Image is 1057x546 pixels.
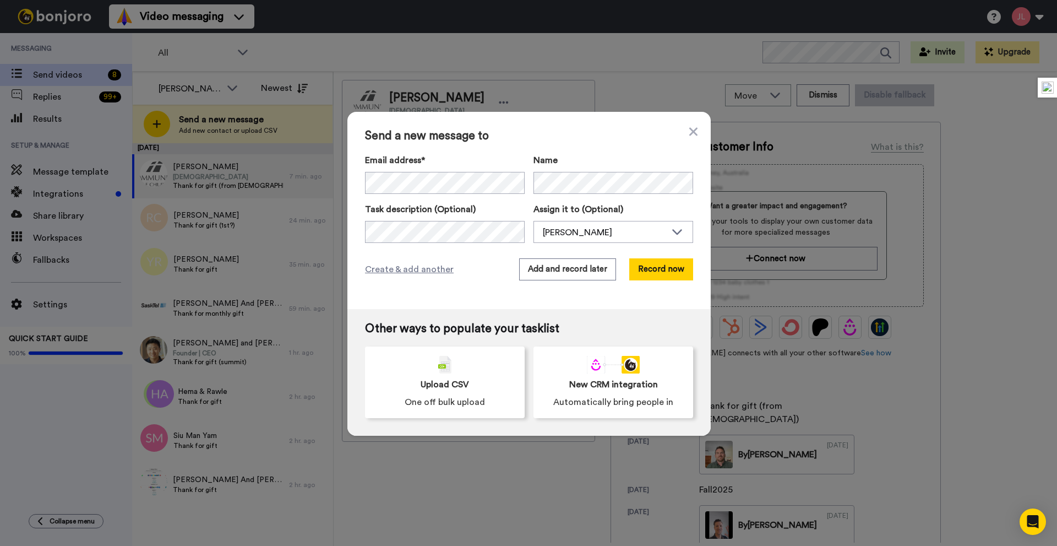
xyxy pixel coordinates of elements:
[519,258,616,280] button: Add and record later
[543,226,666,239] div: [PERSON_NAME]
[365,263,454,276] span: Create & add another
[629,258,693,280] button: Record now
[533,203,693,216] label: Assign it to (Optional)
[438,356,451,374] img: csv-grey.png
[365,203,525,216] label: Task description (Optional)
[1020,509,1046,535] div: Open Intercom Messenger
[533,154,558,167] span: Name
[587,356,640,374] div: animation
[553,396,673,409] span: Automatically bring people in
[365,322,693,336] span: Other ways to populate your tasklist
[365,129,693,143] span: Send a new message to
[569,378,658,391] span: New CRM integration
[365,154,525,167] label: Email address*
[405,396,485,409] span: One off bulk upload
[421,378,469,391] span: Upload CSV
